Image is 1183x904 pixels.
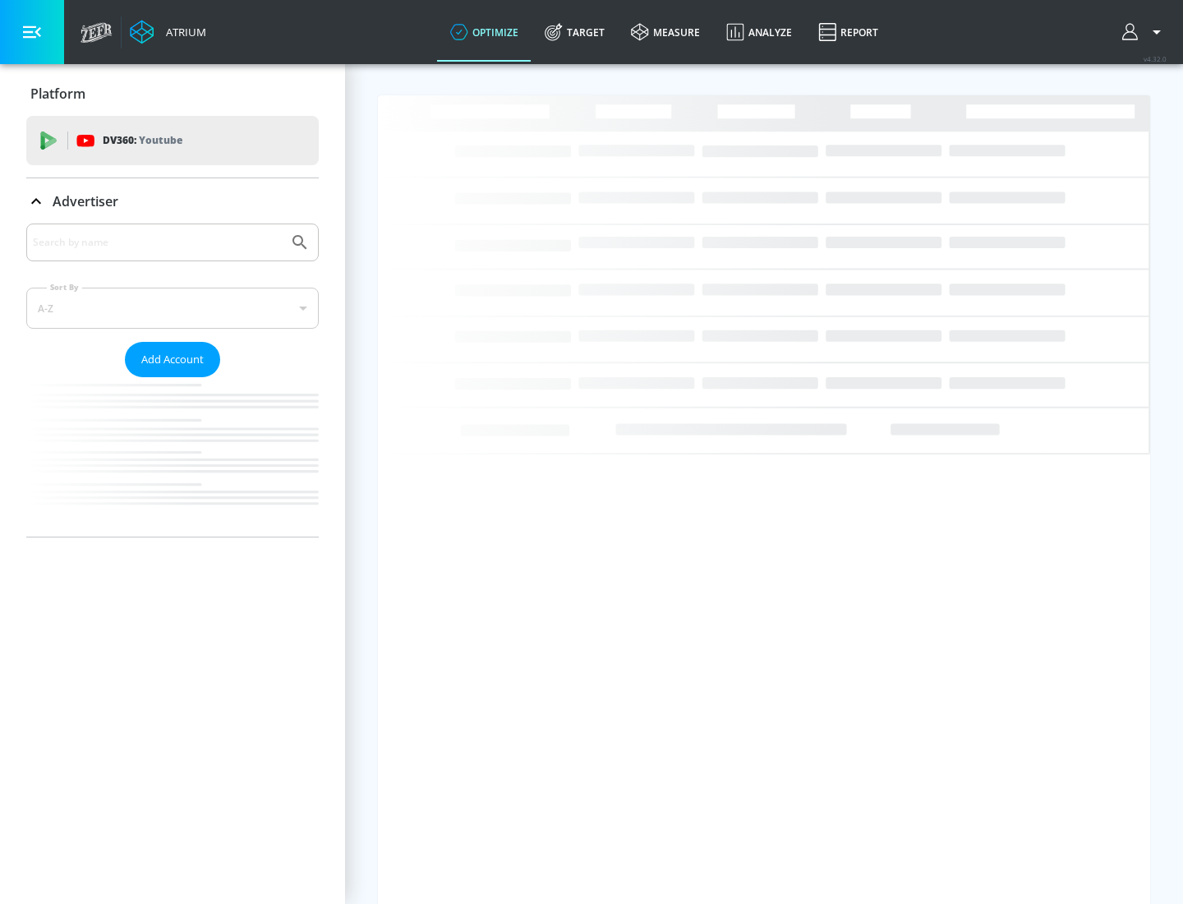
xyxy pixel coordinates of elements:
[26,178,319,224] div: Advertiser
[532,2,618,62] a: Target
[53,192,118,210] p: Advertiser
[33,232,282,253] input: Search by name
[26,71,319,117] div: Platform
[103,131,182,150] p: DV360:
[159,25,206,39] div: Atrium
[26,224,319,537] div: Advertiser
[141,350,204,369] span: Add Account
[30,85,85,103] p: Platform
[125,342,220,377] button: Add Account
[713,2,805,62] a: Analyze
[1144,54,1167,63] span: v 4.32.0
[805,2,891,62] a: Report
[139,131,182,149] p: Youtube
[437,2,532,62] a: optimize
[130,20,206,44] a: Atrium
[26,377,319,537] nav: list of Advertiser
[618,2,713,62] a: measure
[26,288,319,329] div: A-Z
[26,116,319,165] div: DV360: Youtube
[47,282,82,293] label: Sort By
